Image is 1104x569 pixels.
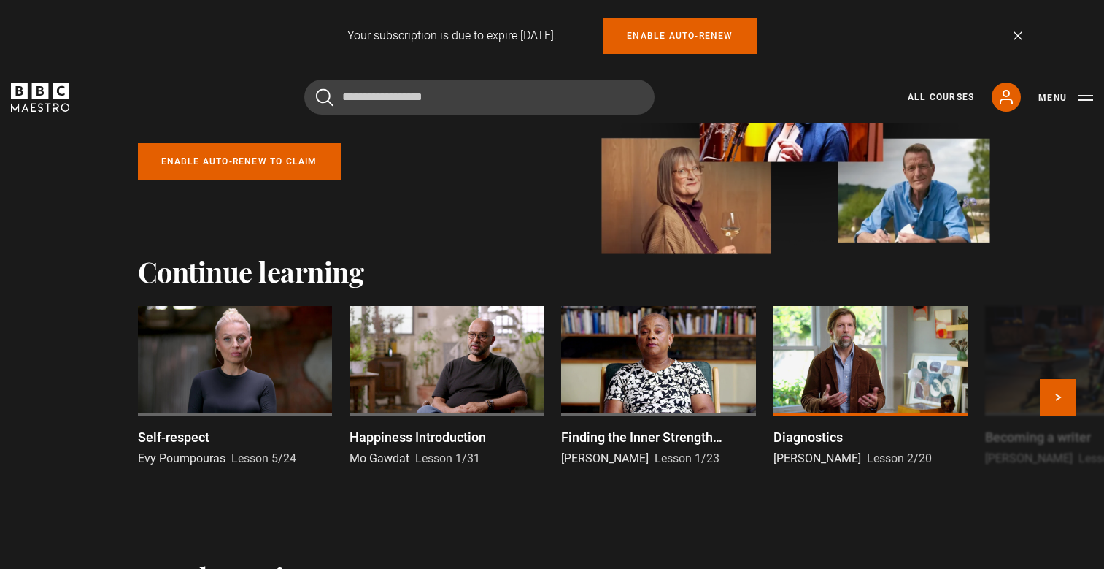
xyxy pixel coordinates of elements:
[347,27,557,45] p: Your subscription is due to expire [DATE].
[773,451,861,465] span: [PERSON_NAME]
[11,83,69,112] svg: BBC Maestro
[867,451,932,465] span: Lesson 2/20
[350,427,486,447] p: Happiness Introduction
[1038,91,1093,105] button: Toggle navigation
[350,306,544,467] a: Happiness Introduction Mo Gawdat Lesson 1/31
[561,451,649,465] span: [PERSON_NAME]
[908,91,974,104] a: All Courses
[138,306,332,467] a: Self-respect Evy Poumpouras Lesson 5/24
[415,451,480,465] span: Lesson 1/31
[138,255,967,289] h2: Continue learning
[985,451,1073,465] span: [PERSON_NAME]
[138,451,225,465] span: Evy Poumpouras
[561,427,755,447] p: Finding the Inner Strength Introduction
[655,451,719,465] span: Lesson 1/23
[561,306,755,467] a: Finding the Inner Strength Introduction [PERSON_NAME] Lesson 1/23
[985,427,1091,447] p: Becoming a writer
[350,451,409,465] span: Mo Gawdat
[773,306,968,467] a: Diagnostics [PERSON_NAME] Lesson 2/20
[316,88,333,107] button: Submit the search query
[773,427,843,447] p: Diagnostics
[231,451,296,465] span: Lesson 5/24
[603,18,756,54] a: Enable auto-renew
[138,143,341,180] a: Enable auto-renew to claim
[138,427,209,447] p: Self-respect
[304,80,655,115] input: Search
